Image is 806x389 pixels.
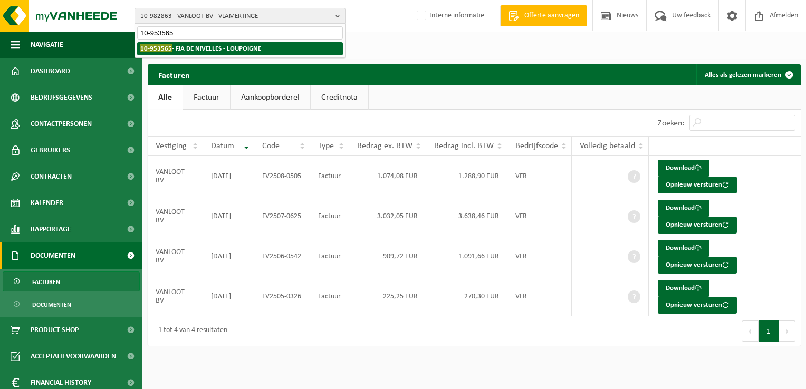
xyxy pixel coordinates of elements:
span: Facturen [32,272,60,292]
span: Datum [211,142,234,150]
span: Vestiging [156,142,187,150]
td: 1.288,90 EUR [426,156,507,196]
a: Download [658,240,709,257]
span: Offerte aanvragen [522,11,582,21]
a: Documenten [3,294,140,314]
button: Next [779,320,795,342]
td: FV2508-0505 [254,156,310,196]
td: VFR [507,156,572,196]
td: 3.032,05 EUR [349,196,426,236]
div: 1 tot 4 van 4 resultaten [153,322,227,341]
td: Factuur [310,276,349,316]
span: Bedrijfsgegevens [31,84,92,111]
span: Type [318,142,334,150]
a: Factuur [183,85,230,110]
label: Zoeken: [658,119,684,128]
input: Zoeken naar gekoppelde vestigingen [137,26,343,40]
span: Dashboard [31,58,70,84]
a: Offerte aanvragen [500,5,587,26]
strong: - FJA DE NIVELLES - LOUPOIGNE [140,44,261,52]
span: Rapportage [31,216,71,242]
td: 909,72 EUR [349,236,426,276]
button: Opnieuw versturen [658,297,737,314]
span: Bedrag ex. BTW [357,142,412,150]
td: Factuur [310,196,349,236]
a: Aankoopborderel [231,85,310,110]
td: VFR [507,196,572,236]
span: Code [262,142,280,150]
span: Bedrag incl. BTW [434,142,494,150]
button: Opnieuw versturen [658,217,737,234]
td: 1.091,66 EUR [426,236,507,276]
td: FV2507-0625 [254,196,310,236]
td: VANLOOT BV [148,236,203,276]
span: 10-953565 [140,44,172,52]
td: FV2505-0326 [254,276,310,316]
td: [DATE] [203,276,254,316]
h2: Facturen [148,64,200,85]
a: Creditnota [311,85,368,110]
span: Contactpersonen [31,111,92,137]
button: Alles als gelezen markeren [696,64,800,85]
td: [DATE] [203,156,254,196]
span: Contracten [31,163,72,190]
span: Acceptatievoorwaarden [31,343,116,369]
button: Previous [742,320,759,342]
button: Opnieuw versturen [658,257,737,274]
td: VANLOOT BV [148,156,203,196]
a: Download [658,200,709,217]
td: Factuur [310,236,349,276]
td: VFR [507,236,572,276]
a: Alle [148,85,183,110]
span: Documenten [32,295,71,315]
button: 1 [759,320,779,342]
td: Factuur [310,156,349,196]
span: Bedrijfscode [515,142,558,150]
td: 1.074,08 EUR [349,156,426,196]
td: 3.638,46 EUR [426,196,507,236]
td: [DATE] [203,196,254,236]
span: 10-982863 - VANLOOT BV - VLAMERTINGE [140,8,331,24]
a: Download [658,280,709,297]
span: Kalender [31,190,63,216]
span: Product Shop [31,317,79,343]
td: [DATE] [203,236,254,276]
td: 225,25 EUR [349,276,426,316]
td: VANLOOT BV [148,276,203,316]
td: VANLOOT BV [148,196,203,236]
td: FV2506-0542 [254,236,310,276]
a: Facturen [3,271,140,291]
span: Volledig betaald [580,142,635,150]
a: Download [658,160,709,177]
button: Opnieuw versturen [658,177,737,193]
td: 270,30 EUR [426,276,507,316]
span: Documenten [31,242,75,269]
span: Navigatie [31,32,63,58]
td: VFR [507,276,572,316]
button: 10-982863 - VANLOOT BV - VLAMERTINGE [135,8,346,24]
label: Interne informatie [415,8,484,24]
span: Gebruikers [31,137,70,163]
